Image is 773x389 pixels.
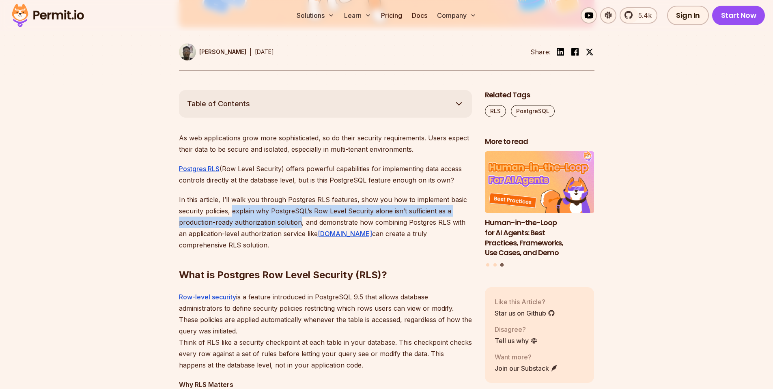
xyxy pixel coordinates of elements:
a: 5.4k [620,7,657,24]
button: Go to slide 3 [500,263,504,266]
a: Join our Substack [495,363,558,373]
p: Want more? [495,352,558,362]
a: Tell us why [495,336,538,346]
h2: What is Postgres Row Level Security (RLS)? [179,236,472,282]
a: Docs [409,7,431,24]
button: Learn [341,7,375,24]
h3: Human-in-the-Loop for AI Agents: Best Practices, Frameworks, Use Cases, and Demo [485,218,594,258]
strong: Why RLS Matters [179,380,233,389]
a: Human-in-the-Loop for AI Agents: Best Practices, Frameworks, Use Cases, and DemoHuman-in-the-Loop... [485,151,594,258]
a: Sign In [667,6,709,25]
a: [DOMAIN_NAME] [318,230,372,238]
a: Star us on Github [495,308,555,318]
a: Postgres RLS [179,165,220,173]
a: PostgreSQL [511,105,555,117]
p: (Row Level Security) offers powerful capabilities for implementing data access controls directly ... [179,163,472,186]
p: Like this Article? [495,297,555,307]
p: [PERSON_NAME] [199,48,246,56]
img: Permit logo [8,2,88,29]
p: is a feature introduced in PostgreSQL 9.5 that allows database administrators to define security ... [179,291,472,371]
img: Uma Victor [179,43,196,60]
img: Human-in-the-Loop for AI Agents: Best Practices, Frameworks, Use Cases, and Demo [485,151,594,213]
time: [DATE] [255,48,274,55]
img: twitter [586,48,594,56]
button: Table of Contents [179,90,472,118]
h2: Related Tags [485,90,594,100]
a: Start Now [712,6,765,25]
h2: More to read [485,137,594,147]
div: | [250,47,252,57]
span: 5.4k [633,11,652,20]
li: Share: [530,47,551,57]
a: RLS [485,105,506,117]
img: linkedin [556,47,565,57]
button: Go to slide 2 [493,263,497,266]
a: Row-level security [179,293,236,301]
li: 3 of 3 [485,151,594,258]
p: In this article, I’ll walk you through Postgres RLS features, show you how to implement basic sec... [179,194,472,251]
a: [PERSON_NAME] [179,43,246,60]
p: Disagree? [495,325,538,334]
button: Company [434,7,480,24]
button: Go to slide 1 [486,263,489,266]
p: As web applications grow more sophisticated, so do their security requirements. Users expect thei... [179,132,472,155]
button: Solutions [293,7,338,24]
img: facebook [570,47,580,57]
span: Table of Contents [187,98,250,110]
div: Posts [485,151,594,268]
a: Pricing [378,7,405,24]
